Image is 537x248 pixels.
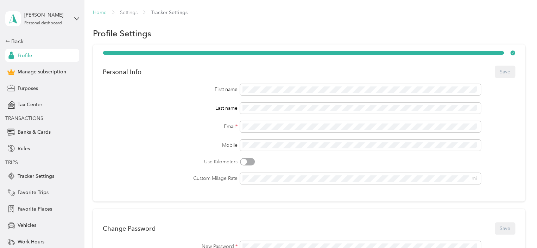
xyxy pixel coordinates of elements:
span: Tax Center [18,101,42,108]
span: Rules [18,145,30,152]
div: Back [5,37,76,46]
label: Use Kilometers [103,158,238,165]
span: TRANSACTIONS [5,115,43,121]
span: Manage subscription [18,68,66,75]
iframe: Everlance-gr Chat Button Frame [498,208,537,248]
div: Change Password [103,225,156,232]
span: Favorite Places [18,205,52,213]
div: Personal Info [103,68,141,75]
a: Settings [120,10,138,16]
span: Work Hours [18,238,44,246]
span: Tracker Settings [151,9,188,16]
div: Email [103,123,238,130]
span: mi [472,175,477,181]
div: First name [103,86,238,93]
label: Custom Milage Rate [103,175,238,182]
span: Purposes [18,85,38,92]
span: Vehicles [18,222,36,229]
a: Home [93,10,107,16]
span: Favorite Trips [18,189,49,196]
h1: Profile Settings [93,30,151,37]
span: Banks & Cards [18,128,51,136]
div: Personal dashboard [24,21,62,25]
div: [PERSON_NAME] [24,11,68,19]
label: Mobile [103,141,238,149]
span: TRIPS [5,159,18,165]
div: Last name [103,104,238,112]
span: Profile [18,52,32,59]
span: Tracker Settings [18,173,54,180]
